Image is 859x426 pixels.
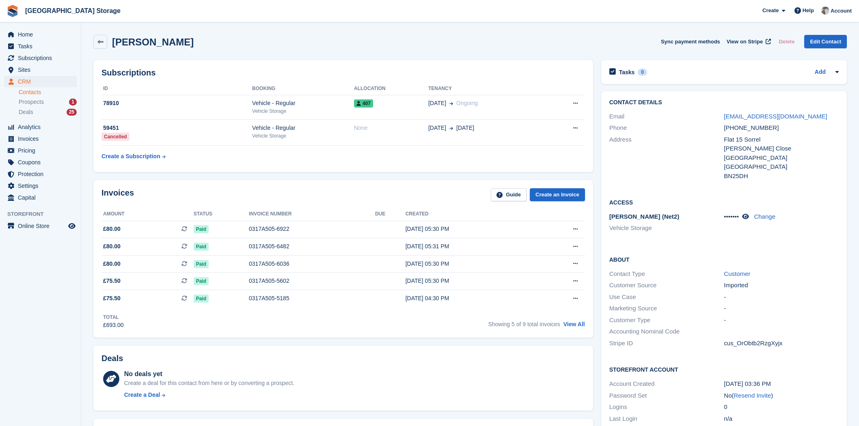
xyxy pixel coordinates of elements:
[354,124,428,132] div: None
[609,123,724,133] div: Phone
[831,7,852,15] span: Account
[609,365,839,373] h2: Storefront Account
[406,225,535,233] div: [DATE] 05:30 PM
[124,369,294,379] div: No deals yet
[4,220,77,232] a: menu
[723,35,773,48] a: View on Stripe
[19,88,77,96] a: Contacts
[252,99,354,108] div: Vehicle - Regular
[252,108,354,115] div: Vehicle Storage
[609,339,724,348] div: Stripe ID
[732,392,773,399] span: ( )
[18,76,67,87] span: CRM
[101,354,123,363] h2: Deals
[609,304,724,313] div: Marketing Source
[249,294,375,303] div: 0317A505-5185
[724,402,839,412] div: 0
[18,157,67,168] span: Coupons
[609,112,724,121] div: Email
[103,314,124,321] div: Total
[661,35,720,48] button: Sync payment methods
[609,293,724,302] div: Use Case
[18,168,67,180] span: Protection
[18,145,67,156] span: Pricing
[103,225,121,233] span: £80.00
[103,277,121,285] span: £75.50
[103,294,121,303] span: £75.50
[815,68,826,77] a: Add
[491,188,527,202] a: Guide
[7,210,81,218] span: Storefront
[6,5,19,17] img: stora-icon-8386f47178a22dfd0bd8f6a31ec36ba5ce8667c1dd55bd0f319d3a0aa187defe.svg
[406,242,535,251] div: [DATE] 05:31 PM
[18,29,67,40] span: Home
[375,208,406,221] th: Due
[563,321,585,327] a: View All
[724,153,839,163] div: [GEOGRAPHIC_DATA]
[488,321,560,327] span: Showing 5 of 9 total invoices
[194,208,249,221] th: Status
[18,192,67,203] span: Capital
[609,316,724,325] div: Customer Type
[724,339,839,348] div: cus_OrObtb2RzgXyjx
[456,100,478,106] span: Ongoing
[724,281,839,290] div: Imported
[609,135,724,181] div: Address
[252,124,354,132] div: Vehicle - Regular
[530,188,585,202] a: Create an Invoice
[4,145,77,156] a: menu
[727,38,763,46] span: View on Stripe
[69,99,77,105] div: 1
[4,133,77,144] a: menu
[724,162,839,172] div: [GEOGRAPHIC_DATA]
[724,379,839,389] div: [DATE] 03:36 PM
[249,260,375,268] div: 0317A505-6036
[638,69,647,76] div: 0
[103,242,121,251] span: £80.00
[609,391,724,400] div: Password Set
[724,304,839,313] div: -
[19,98,77,106] a: Prospects 1
[724,270,750,277] a: Customer
[19,108,77,116] a: Deals 25
[619,69,635,76] h2: Tasks
[354,82,428,95] th: Allocation
[194,277,209,285] span: Paid
[609,269,724,279] div: Contact Type
[18,220,67,232] span: Online Store
[124,379,294,387] div: Create a deal for this contact from here or by converting a prospect.
[4,121,77,133] a: menu
[4,168,77,180] a: menu
[821,6,829,15] img: Will Strivens
[101,133,129,141] div: Cancelled
[724,391,839,400] div: No
[406,294,535,303] div: [DATE] 04:30 PM
[103,260,121,268] span: £80.00
[194,225,209,233] span: Paid
[4,41,77,52] a: menu
[252,82,354,95] th: Booking
[18,180,67,191] span: Settings
[249,242,375,251] div: 0317A505-6482
[609,255,839,263] h2: About
[609,414,724,424] div: Last Login
[724,135,839,144] div: Flat 15 Sorrel
[4,29,77,40] a: menu
[724,213,739,220] span: •••••••
[762,6,779,15] span: Create
[456,124,474,132] span: [DATE]
[249,277,375,285] div: 0317A505-5602
[754,213,775,220] a: Change
[18,52,67,64] span: Subscriptions
[428,124,446,132] span: [DATE]
[252,132,354,140] div: Vehicle Storage
[101,68,585,77] h2: Subscriptions
[609,99,839,106] h2: Contact Details
[101,99,252,108] div: 78910
[19,98,44,106] span: Prospects
[101,149,166,164] a: Create a Subscription
[112,37,194,47] h2: [PERSON_NAME]
[4,52,77,64] a: menu
[775,35,798,48] button: Delete
[428,82,545,95] th: Tenancy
